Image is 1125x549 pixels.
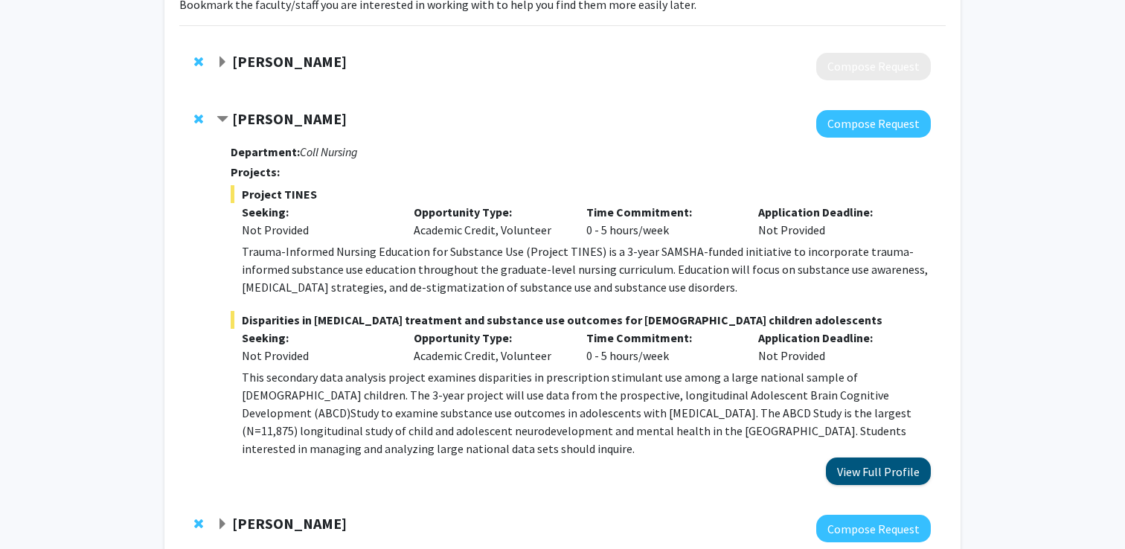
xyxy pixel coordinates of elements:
p: Time Commitment: [586,329,737,347]
div: Not Provided [242,347,392,365]
button: View Full Profile [826,457,931,485]
p: Opportunity Type: [414,203,564,221]
span: Remove Jennie Ryan from bookmarks [194,113,203,125]
p: This secondary data analysis project examines disparities in prescription stimulant use among a l... [242,368,931,457]
span: Project TINES [231,185,931,203]
strong: [PERSON_NAME] [232,514,347,533]
span: Expand Megan Reed Bookmark [217,57,228,68]
p: Time Commitment: [586,203,737,221]
strong: Department: [231,144,300,159]
strong: Projects: [231,164,280,179]
p: Seeking: [242,203,392,221]
strong: [PERSON_NAME] [232,109,347,128]
p: Application Deadline: [758,203,908,221]
span: Disparities in [MEDICAL_DATA] treatment and substance use outcomes for [DEMOGRAPHIC_DATA] childre... [231,311,931,329]
span: Remove Zhikui Wei from bookmarks [194,518,203,530]
div: Academic Credit, Volunteer [403,329,575,365]
iframe: Chat [11,482,63,538]
div: 0 - 5 hours/week [575,203,748,239]
button: Compose Request to Jennie Ryan [816,110,931,138]
div: Not Provided [747,203,920,239]
p: Seeking: [242,329,392,347]
p: Application Deadline: [758,329,908,347]
div: 0 - 5 hours/week [575,329,748,365]
div: Not Provided [242,221,392,239]
button: Compose Request to Megan Reed [816,53,931,80]
p: Trauma-Informed Nursing Education for Substance Use (Project TINES) is a 3-year SAMSHA-funded ini... [242,243,931,296]
strong: [PERSON_NAME] [232,52,347,71]
i: Coll Nursing [300,144,358,159]
button: Compose Request to Zhikui Wei [816,515,931,542]
span: Contract Jennie Ryan Bookmark [217,114,228,126]
span: Expand Zhikui Wei Bookmark [217,518,228,530]
div: Not Provided [747,329,920,365]
span: Remove Megan Reed from bookmarks [194,56,203,68]
div: Academic Credit, Volunteer [403,203,575,239]
p: Opportunity Type: [414,329,564,347]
